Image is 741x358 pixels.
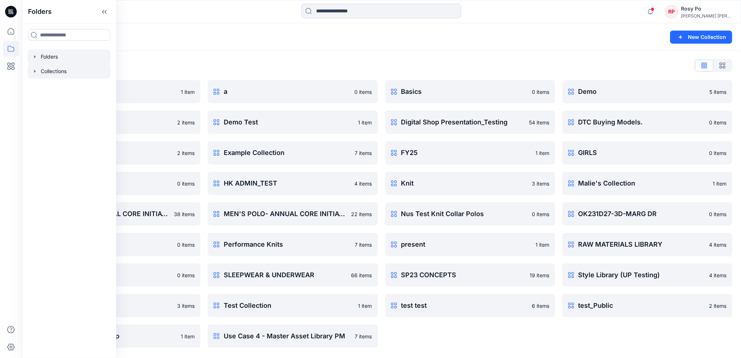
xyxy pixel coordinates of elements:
p: 4 items [355,180,372,187]
p: 2 items [709,302,726,310]
p: 1 item [535,241,549,248]
a: test_Public2 items [562,294,732,317]
p: Nus Test Knit Collar Polos [401,209,527,219]
p: 0 items [177,241,195,248]
div: [PERSON_NAME] [PERSON_NAME] [681,13,732,19]
p: Style Library (UP Testing) [578,270,705,280]
p: 3 items [177,302,195,310]
a: Nus Test Knit Collar Polos0 items [385,202,555,226]
p: 7 items [355,333,372,340]
p: 54 items [529,119,549,126]
p: 1 item [358,302,372,310]
p: 1 item [535,149,549,157]
p: Demo [578,87,705,97]
p: 7 items [355,241,372,248]
p: Example Collection [224,148,350,158]
p: Use Case 4 - Master Asset Library PM [224,331,350,341]
p: GIRLS [578,148,705,158]
p: a [224,87,350,97]
p: 0 items [532,88,549,96]
p: 4 items [709,241,726,248]
p: 2 items [177,119,195,126]
a: Test Collection1 item [208,294,378,317]
p: 6 items [532,302,549,310]
a: DTC Buying Models.0 items [562,111,732,134]
p: 1 item [358,119,372,126]
a: FY251 item [385,141,555,164]
a: a0 items [208,80,378,103]
p: 1 item [181,88,195,96]
a: Demo5 items [562,80,732,103]
div: RP [665,5,678,18]
p: 0 items [709,210,726,218]
p: Basics [401,87,527,97]
a: HK ADMIN_TEST4 items [208,172,378,195]
a: Style Library (UP Testing)4 items [562,263,732,287]
p: 0 items [532,210,549,218]
p: test_Public [578,301,705,311]
p: 38 items [174,210,195,218]
a: MEN'S POLO- ANNUAL CORE INITIATVE- NAVY/ SILVER22 items [208,202,378,226]
a: Performance Knits7 items [208,233,378,256]
p: present [401,239,531,250]
a: OK231D27-3D-MARG DR0 items [562,202,732,226]
p: 0 items [709,119,726,126]
a: Example Collection7 items [208,141,378,164]
p: Digital Shop Presentation_Testing [401,117,525,127]
a: Use Case 4 - Master Asset Library PM7 items [208,325,378,348]
p: test test [401,301,527,311]
p: 2 items [177,149,195,157]
p: 19 items [530,271,549,279]
a: Basics0 items [385,80,555,103]
p: OK231D27-3D-MARG DR [578,209,705,219]
p: 0 items [355,88,372,96]
p: SP23 CONCEPTS [401,270,525,280]
p: Test Collection [224,301,354,311]
p: 0 items [709,149,726,157]
a: Malie's Collection1 item [562,172,732,195]
p: Performance Knits [224,239,350,250]
p: Malie's Collection [578,178,708,188]
a: Demo Test1 item [208,111,378,134]
p: 22 items [351,210,372,218]
p: 3 items [532,180,549,187]
p: 1 item [713,180,726,187]
a: RAW MATERIALS LIBRARY4 items [562,233,732,256]
a: Digital Shop Presentation_Testing54 items [385,111,555,134]
p: SLEEPWEAR & UNDERWEAR [224,270,347,280]
p: HK ADMIN_TEST [224,178,350,188]
a: test test6 items [385,294,555,317]
a: SLEEPWEAR & UNDERWEAR66 items [208,263,378,287]
p: 1 item [181,333,195,340]
p: 0 items [177,271,195,279]
p: RAW MATERIALS LIBRARY [578,239,705,250]
p: FY25 [401,148,531,158]
p: 66 items [351,271,372,279]
a: present1 item [385,233,555,256]
p: Knit [401,178,527,188]
p: Demo Test [224,117,354,127]
p: DTC Buying Models. [578,117,705,127]
a: SP23 CONCEPTS19 items [385,263,555,287]
div: Rosy Po [681,4,732,13]
p: 7 items [355,149,372,157]
a: Knit3 items [385,172,555,195]
button: New Collection [670,31,732,44]
p: 5 items [709,88,726,96]
p: 0 items [177,180,195,187]
p: 4 items [709,271,726,279]
p: MEN'S POLO- ANNUAL CORE INITIATVE- NAVY/ SILVER [224,209,347,219]
a: GIRLS0 items [562,141,732,164]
